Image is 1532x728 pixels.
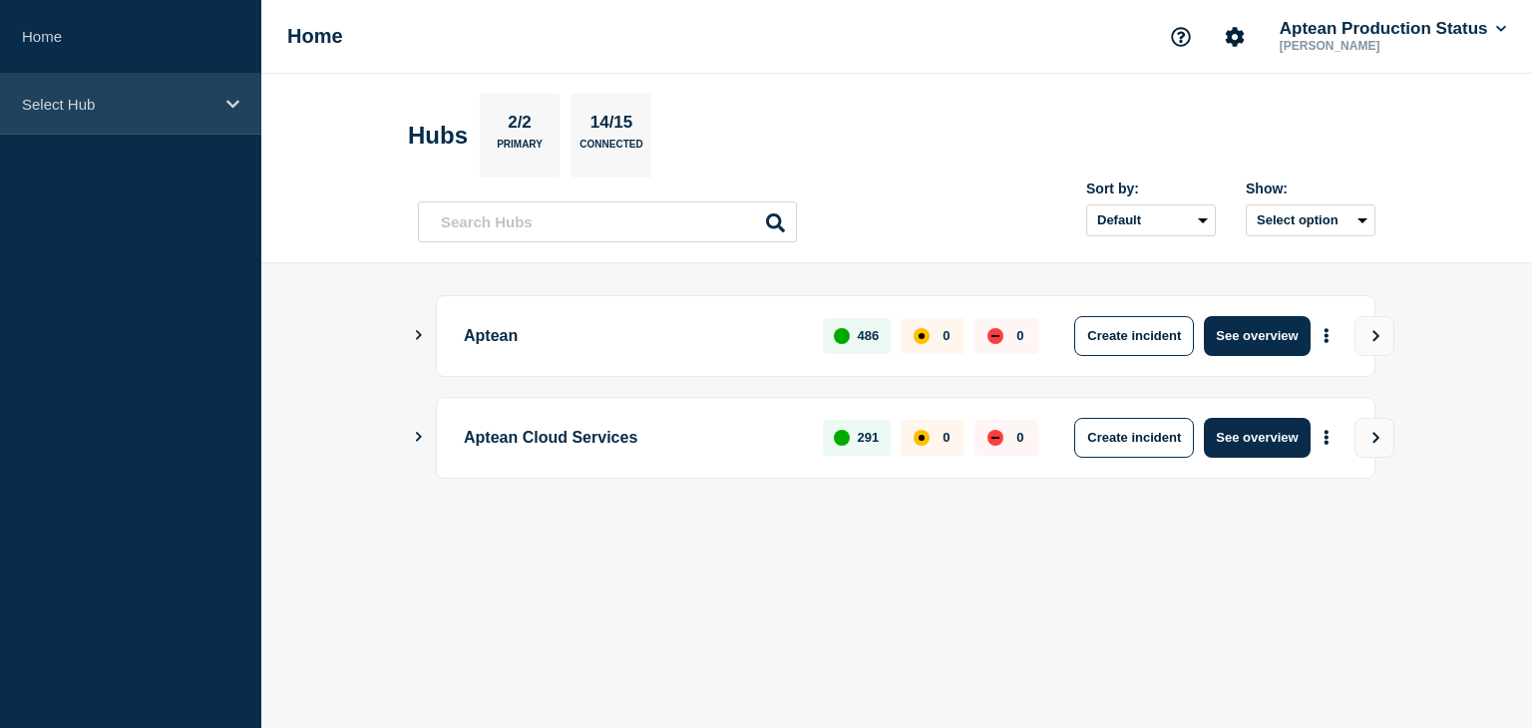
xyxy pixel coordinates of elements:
[1016,430,1023,445] p: 0
[1354,418,1394,458] button: View
[834,328,850,344] div: up
[943,328,950,343] p: 0
[1246,204,1375,236] button: Select option
[1314,419,1340,456] button: More actions
[582,113,640,139] p: 14/15
[1160,16,1202,58] button: Support
[1276,19,1510,39] button: Aptean Production Status
[1276,39,1483,53] p: [PERSON_NAME]
[943,430,950,445] p: 0
[1074,316,1194,356] button: Create incident
[1204,316,1310,356] button: See overview
[858,328,880,343] p: 486
[414,328,424,343] button: Show Connected Hubs
[418,201,797,242] input: Search Hubs
[987,328,1003,344] div: down
[1086,181,1216,196] div: Sort by:
[464,418,800,458] p: Aptean Cloud Services
[914,328,930,344] div: affected
[579,139,642,160] p: Connected
[1214,16,1256,58] button: Account settings
[914,430,930,446] div: affected
[1314,317,1340,354] button: More actions
[1246,181,1375,196] div: Show:
[987,430,1003,446] div: down
[1016,328,1023,343] p: 0
[1204,418,1310,458] button: See overview
[1354,316,1394,356] button: View
[858,430,880,445] p: 291
[1086,204,1216,236] select: Sort by
[834,430,850,446] div: up
[287,25,343,48] h1: Home
[22,96,213,113] p: Select Hub
[414,430,424,445] button: Show Connected Hubs
[464,316,800,356] p: Aptean
[497,139,543,160] p: Primary
[501,113,540,139] p: 2/2
[1074,418,1194,458] button: Create incident
[408,122,468,150] h2: Hubs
